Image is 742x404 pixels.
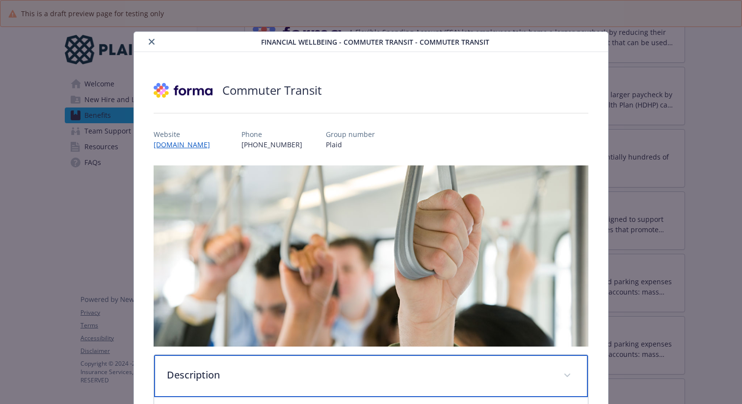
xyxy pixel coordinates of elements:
span: Financial Wellbeing - Commuter Transit - Commuter Transit [261,37,489,47]
a: [DOMAIN_NAME] [154,140,218,149]
h2: Commuter Transit [222,82,322,99]
img: banner [154,165,588,347]
p: Plaid [326,139,375,150]
button: close [146,36,158,48]
img: Forma, Inc. [154,76,212,105]
p: Group number [326,129,375,139]
p: Website [154,129,218,139]
p: Phone [241,129,302,139]
div: Description [154,355,588,397]
p: [PHONE_NUMBER] [241,139,302,150]
p: Description [167,368,552,382]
